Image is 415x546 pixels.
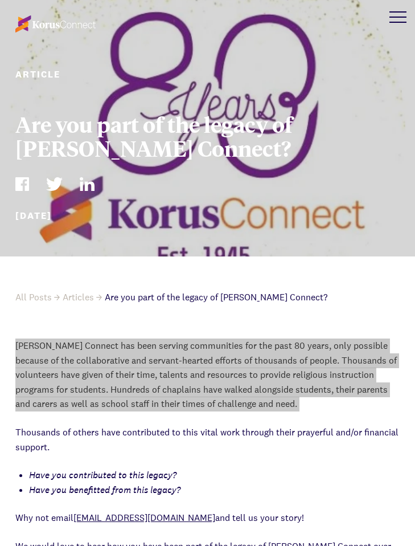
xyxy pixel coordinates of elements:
a: [EMAIL_ADDRESS][DOMAIN_NAME] [73,512,215,524]
em: Have you contributed to this legacy? [29,469,176,481]
img: korus-connect%2F70fc4767-4e77-47d7-a16a-dd1598af5252_logo-reverse.svg [15,15,96,32]
em: Have you benefitted from this legacy? [29,484,180,496]
img: Twitter Icon [46,177,63,191]
p: Why not email and tell us your story! [15,511,400,525]
img: LinkedIn Icon [80,177,94,191]
p: [PERSON_NAME] Connect has been serving communities for the past 80 years, only possible because o... [15,339,400,411]
h1: Are you part of the legacy of [PERSON_NAME] Connect? [15,112,400,160]
span: Are you part of the legacy of [PERSON_NAME] Connect? [105,291,327,303]
div: Article [15,68,400,81]
img: Facebook Icon [15,177,29,191]
div: [DATE] [15,210,400,222]
a: All Posts [15,291,63,303]
p: Thousands of others have contributed to this vital work through their prayerful and/or financial ... [15,425,400,454]
a: Articles [63,291,105,303]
